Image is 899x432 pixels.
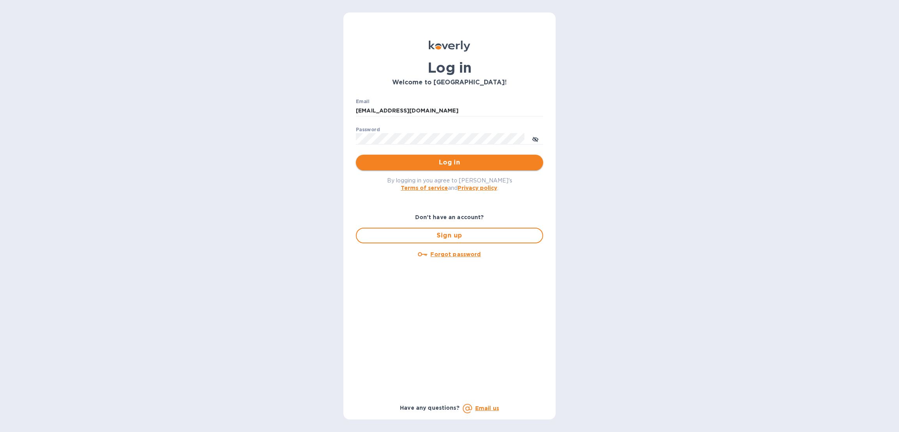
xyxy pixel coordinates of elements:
[430,251,481,257] u: Forgot password
[429,41,470,52] img: Koverly
[387,177,512,191] span: By logging in you agree to [PERSON_NAME]'s and .
[356,99,370,104] label: Email
[356,105,543,117] input: Enter email address
[356,228,543,243] button: Sign up
[356,59,543,76] h1: Log in
[400,405,460,411] b: Have any questions?
[415,214,484,220] b: Don't have an account?
[356,127,380,132] label: Password
[401,185,448,191] a: Terms of service
[458,185,497,191] a: Privacy policy
[475,405,499,411] a: Email us
[362,158,537,167] span: Log in
[356,79,543,86] h3: Welcome to [GEOGRAPHIC_DATA]!
[528,131,543,146] button: toggle password visibility
[356,155,543,170] button: Log in
[363,231,536,240] span: Sign up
